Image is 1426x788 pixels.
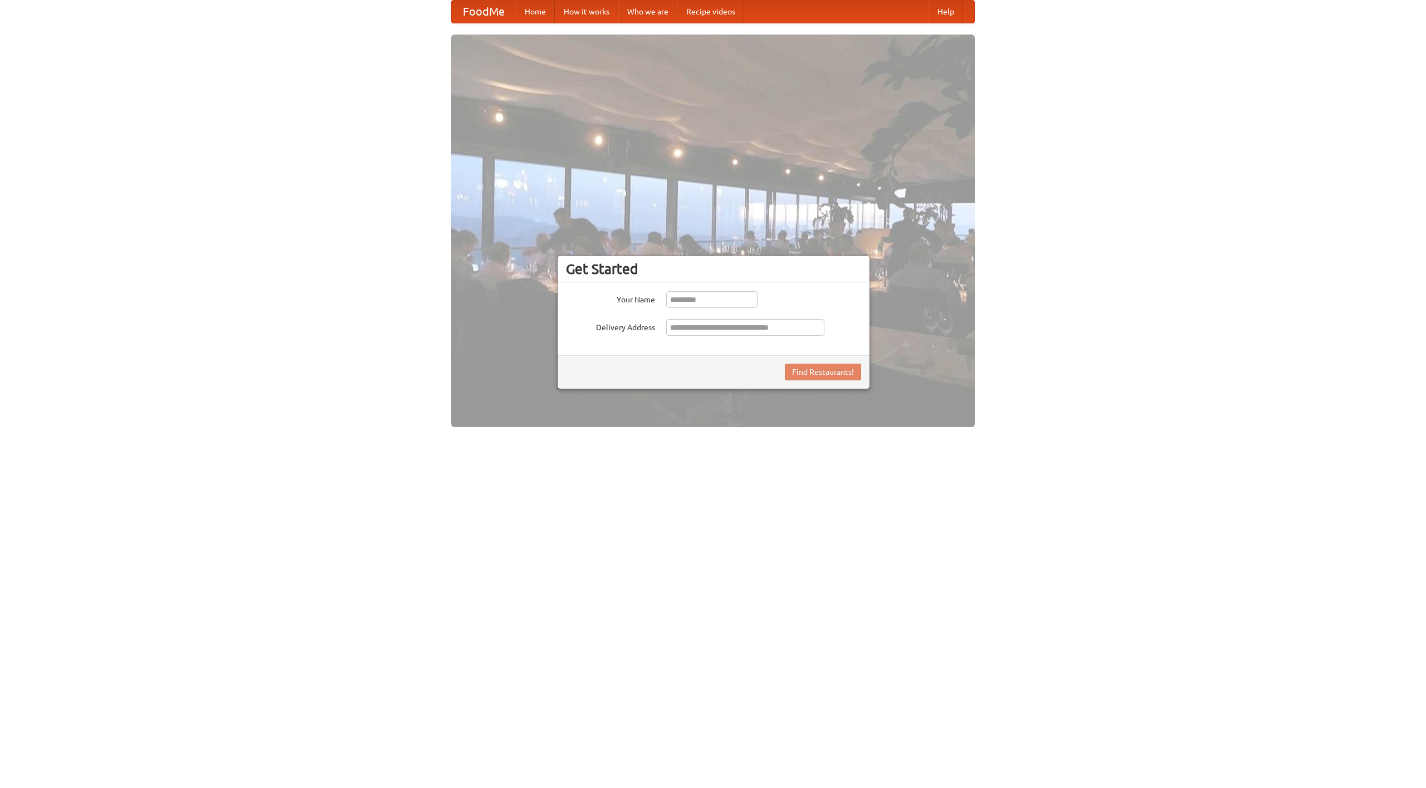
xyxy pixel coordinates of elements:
a: Help [929,1,963,23]
a: Recipe videos [677,1,744,23]
label: Your Name [566,291,655,305]
button: Find Restaurants! [785,364,861,380]
a: Home [516,1,555,23]
a: FoodMe [452,1,516,23]
h3: Get Started [566,261,861,277]
a: How it works [555,1,618,23]
label: Delivery Address [566,319,655,333]
a: Who we are [618,1,677,23]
